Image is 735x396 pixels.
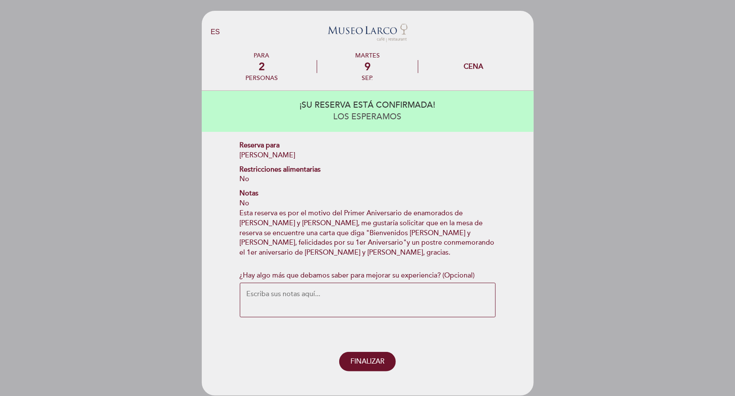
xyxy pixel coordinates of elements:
div: No [240,174,496,184]
div: martes [317,52,418,59]
div: Cena [464,62,483,71]
div: Notas [240,188,496,198]
div: Esta reserva es por el motivo del Primer Aniversario de enamorados de [PERSON_NAME] y [PERSON_NAM... [240,208,496,258]
div: 9 [317,61,418,73]
div: 2 [245,61,278,73]
div: Reserva para [240,141,496,150]
label: ¿Hay algo más que debamos saber para mejorar su experiencia? (Opcional) [240,271,475,281]
div: personas [245,74,278,82]
button: FINALIZAR [339,352,396,371]
div: sep. [317,74,418,82]
div: LOS ESPERAMOS [210,111,525,123]
div: ¡SU RESERVA ESTÁ CONFIRMADA! [210,99,525,111]
div: No [240,198,496,208]
span: FINALIZAR [350,357,385,366]
div: PARA [245,52,278,59]
div: [PERSON_NAME] [240,150,496,160]
div: Restricciones alimentarias [240,165,496,175]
